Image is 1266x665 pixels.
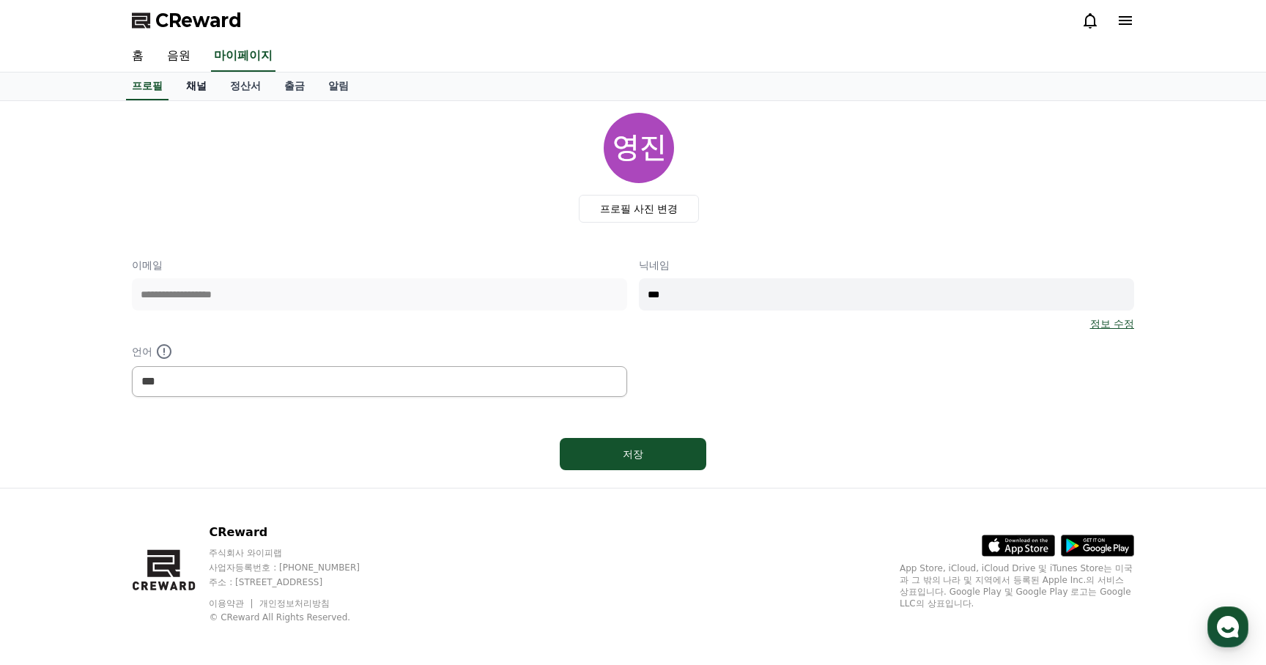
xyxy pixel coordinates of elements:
[259,598,330,609] a: 개인정보처리방침
[226,486,244,498] span: 설정
[604,113,674,183] img: profile_image
[639,258,1134,272] p: 닉네임
[273,73,316,100] a: 출금
[209,598,255,609] a: 이용약관
[134,487,152,499] span: 대화
[155,41,202,72] a: 음원
[579,195,700,223] label: 프로필 사진 변경
[132,343,627,360] p: 언어
[46,486,55,498] span: 홈
[209,562,388,573] p: 사업자등록번호 : [PHONE_NUMBER]
[209,612,388,623] p: © CReward All Rights Reserved.
[316,73,360,100] a: 알림
[1090,316,1134,331] a: 정보 수정
[120,41,155,72] a: 홈
[560,438,706,470] button: 저장
[211,41,275,72] a: 마이페이지
[189,464,281,501] a: 설정
[174,73,218,100] a: 채널
[209,576,388,588] p: 주소 : [STREET_ADDRESS]
[132,258,627,272] p: 이메일
[900,562,1134,609] p: App Store, iCloud, iCloud Drive 및 iTunes Store는 미국과 그 밖의 나라 및 지역에서 등록된 Apple Inc.의 서비스 상표입니다. Goo...
[132,9,242,32] a: CReward
[126,73,169,100] a: 프로필
[209,524,388,541] p: CReward
[97,464,189,501] a: 대화
[4,464,97,501] a: 홈
[209,547,388,559] p: 주식회사 와이피랩
[155,9,242,32] span: CReward
[218,73,273,100] a: 정산서
[589,447,677,461] div: 저장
